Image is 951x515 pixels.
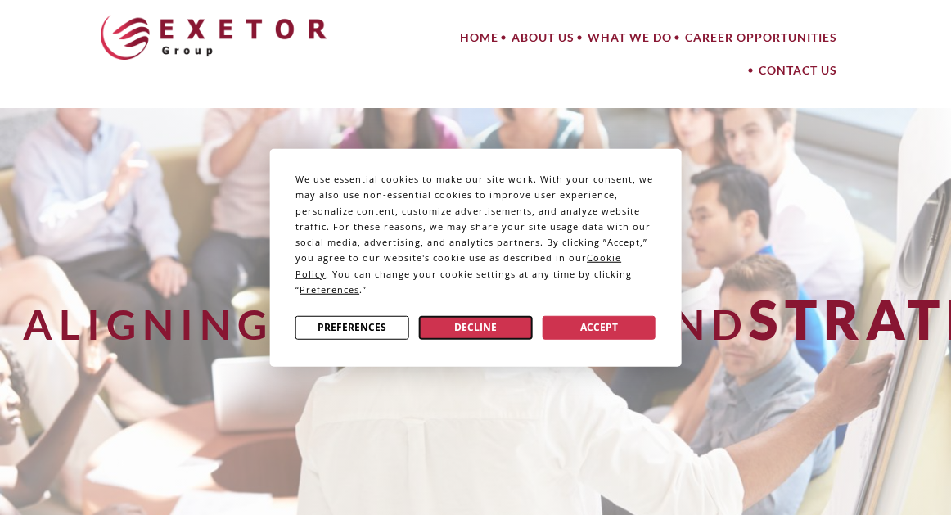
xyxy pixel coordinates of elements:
div: Cookie Consent Prompt [270,148,682,367]
button: Decline [419,315,533,339]
div: We use essential cookies to make our site work. With your consent, we may also use non-essential ... [295,171,656,297]
button: Accept [542,315,656,339]
span: Preferences [300,283,359,296]
button: Preferences [295,315,409,339]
